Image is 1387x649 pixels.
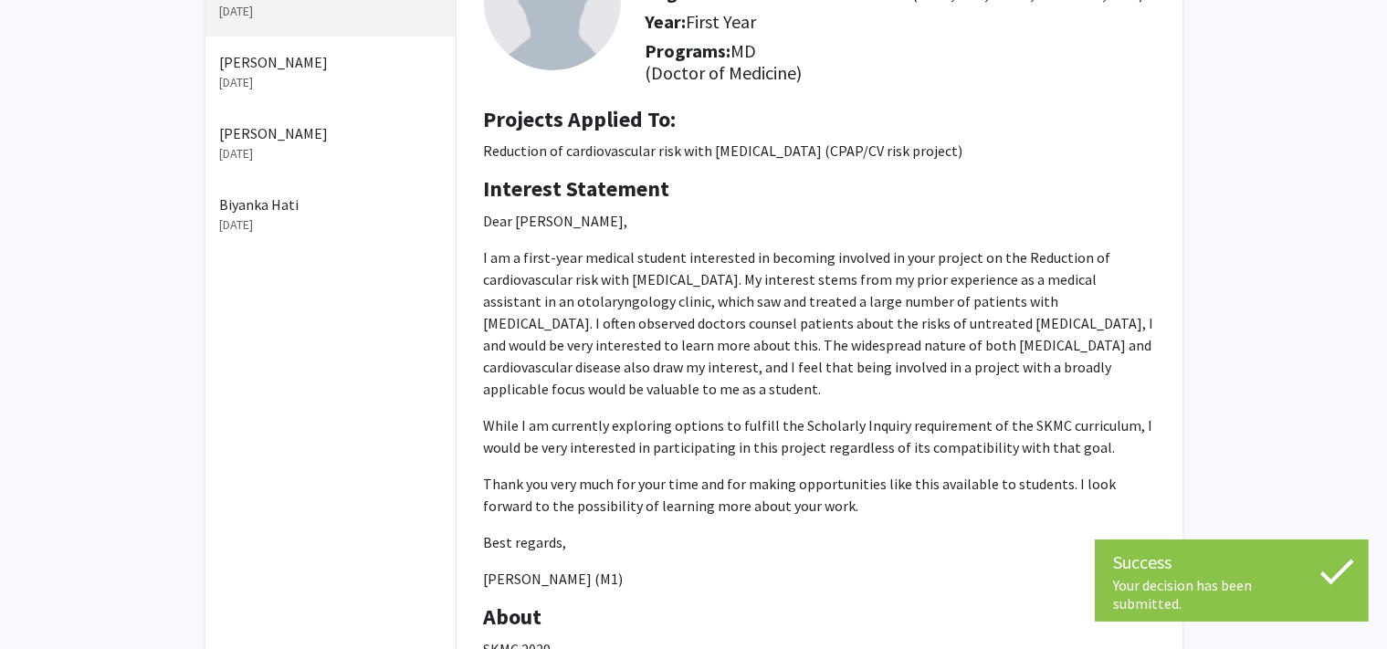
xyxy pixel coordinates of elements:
[220,194,441,215] p: Biyanka Hati
[484,414,1155,458] p: While I am currently exploring options to fulfill the Scholarly Inquiry requirement of the SKMC c...
[484,246,1155,400] p: I am a first-year medical student interested in becoming involved in your project on the Reductio...
[14,567,78,635] iframe: Chat
[220,2,441,21] p: [DATE]
[484,473,1155,517] p: Thank you very much for your time and for making opportunities like this available to students. I...
[645,39,730,62] b: Programs:
[484,531,1155,553] p: Best regards,
[220,144,441,163] p: [DATE]
[645,39,802,84] span: MD (Doctor of Medicine)
[220,73,441,92] p: [DATE]
[484,105,677,133] b: Projects Applied To:
[484,210,1155,232] p: Dear [PERSON_NAME],
[484,140,1155,162] p: Reduction of cardiovascular risk with [MEDICAL_DATA] (CPAP/CV risk project)
[1113,576,1350,612] div: Your decision has been submitted.
[484,568,1155,590] p: [PERSON_NAME] (M1)
[484,602,542,631] b: About
[686,10,756,33] span: First Year
[220,51,441,73] p: [PERSON_NAME]
[1113,549,1350,576] div: Success
[220,215,441,235] p: [DATE]
[220,122,441,144] p: [PERSON_NAME]
[484,174,670,203] b: Interest Statement
[645,10,686,33] b: Year:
